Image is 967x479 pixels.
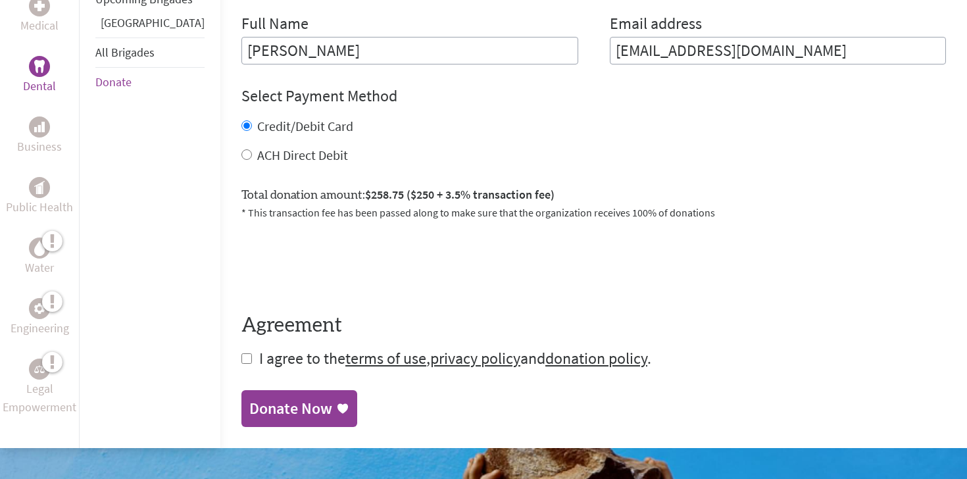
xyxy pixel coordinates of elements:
input: Enter Full Name [241,37,578,64]
p: Public Health [6,198,73,216]
iframe: reCAPTCHA [241,236,441,288]
li: Donate [95,68,205,97]
p: Legal Empowerment [3,380,76,416]
p: Dental [23,77,56,95]
a: EngineeringEngineering [11,298,69,338]
img: Engineering [34,303,45,313]
li: All Brigades [95,38,205,68]
div: Public Health [29,177,50,198]
div: Legal Empowerment [29,359,50,380]
a: Legal EmpowermentLegal Empowerment [3,359,76,416]
a: terms of use [345,348,426,368]
span: $258.75 ($250 + 3.5% transaction fee) [365,187,555,202]
div: Water [29,238,50,259]
img: Legal Empowerment [34,365,45,373]
img: Public Health [34,181,45,194]
p: Medical [20,16,59,35]
h4: Select Payment Method [241,86,946,107]
p: * This transaction fee has been passed along to make sure that the organization receives 100% of ... [241,205,946,220]
a: privacy policy [430,348,520,368]
img: Water [34,240,45,255]
label: Credit/Debit Card [257,118,353,134]
label: ACH Direct Debit [257,147,348,163]
a: [GEOGRAPHIC_DATA] [101,15,205,30]
a: All Brigades [95,45,155,60]
a: donation policy [545,348,647,368]
a: DentalDental [23,56,56,95]
p: Engineering [11,319,69,338]
img: Medical [34,1,45,11]
label: Email address [610,13,702,37]
a: WaterWater [25,238,54,277]
a: Donate Now [241,390,357,427]
div: Dental [29,56,50,77]
a: BusinessBusiness [17,116,62,156]
a: Public HealthPublic Health [6,177,73,216]
div: Engineering [29,298,50,319]
p: Water [25,259,54,277]
label: Total donation amount: [241,186,555,205]
input: Your Email [610,37,947,64]
div: Donate Now [249,398,332,419]
img: Business [34,122,45,132]
span: I agree to the , and . [259,348,651,368]
div: Business [29,116,50,138]
a: Donate [95,74,132,89]
h4: Agreement [241,314,946,338]
li: Guatemala [95,14,205,38]
img: Dental [34,60,45,72]
p: Business [17,138,62,156]
label: Full Name [241,13,309,37]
